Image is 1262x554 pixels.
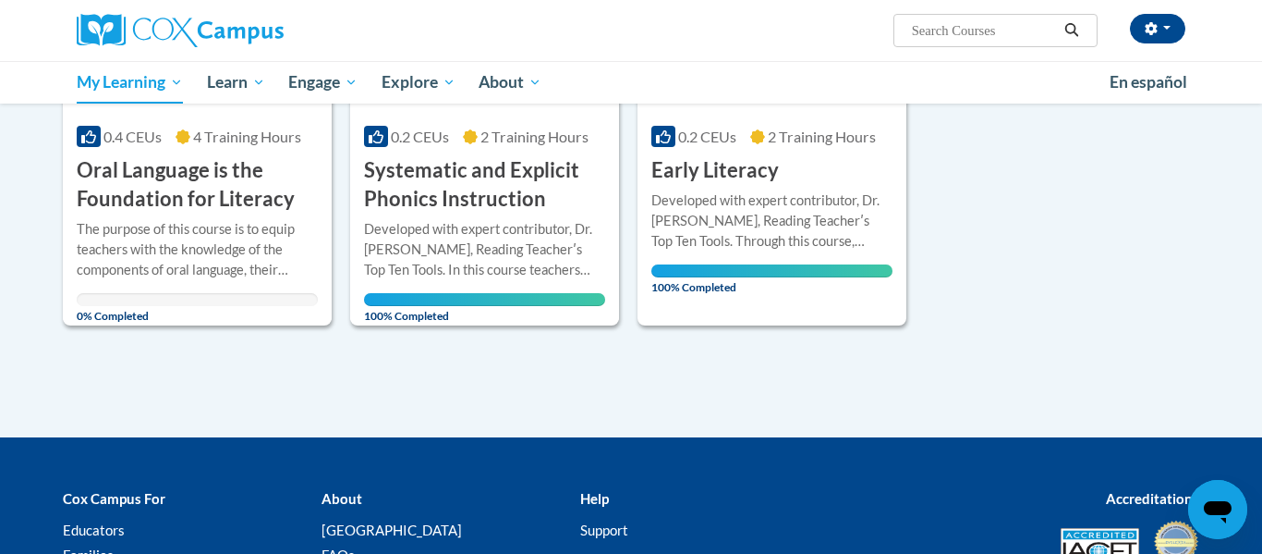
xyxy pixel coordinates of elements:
span: My Learning [77,71,183,93]
div: Your progress [364,293,605,306]
a: Engage [276,61,370,104]
span: 2 Training Hours [768,128,876,145]
div: Developed with expert contributor, Dr. [PERSON_NAME], Reading Teacherʹs Top Ten Tools. In this co... [364,219,605,280]
span: 4 Training Hours [193,128,301,145]
b: Cox Campus For [63,490,165,507]
span: 0.4 CEUs [103,128,162,145]
span: 100% Completed [364,293,605,323]
span: En español [1110,72,1187,92]
h3: Systematic and Explicit Phonics Instruction [364,156,605,214]
button: Search [1058,19,1086,42]
div: Your progress [651,265,892,277]
b: Accreditations [1106,490,1199,507]
div: Main menu [49,61,1213,104]
div: Developed with expert contributor, Dr. [PERSON_NAME], Reading Teacherʹs Top Ten Tools. Through th... [651,191,892,252]
a: About [467,61,554,104]
span: 0.2 CEUs [391,128,449,145]
a: Educators [63,522,125,538]
a: Cox Campus [77,14,428,47]
span: 2 Training Hours [480,128,589,145]
img: Cox Campus [77,14,284,47]
span: Engage [288,71,358,93]
b: Help [580,490,609,507]
div: The purpose of this course is to equip teachers with the knowledge of the components of oral lang... [77,219,318,280]
iframe: Button to launch messaging window [1188,480,1247,539]
input: Search Courses [910,19,1058,42]
a: [GEOGRAPHIC_DATA] [322,522,462,538]
h3: Oral Language is the Foundation for Literacy [77,156,318,214]
a: Learn [195,61,277,104]
span: 0.2 CEUs [678,128,736,145]
a: En español [1098,63,1199,102]
button: Account Settings [1130,14,1185,43]
span: Explore [382,71,455,93]
b: About [322,490,362,507]
a: Explore [370,61,467,104]
span: 100% Completed [651,265,892,294]
h3: Early Literacy [651,156,779,185]
span: Learn [207,71,265,93]
span: About [479,71,541,93]
a: My Learning [65,61,195,104]
a: Support [580,522,628,538]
